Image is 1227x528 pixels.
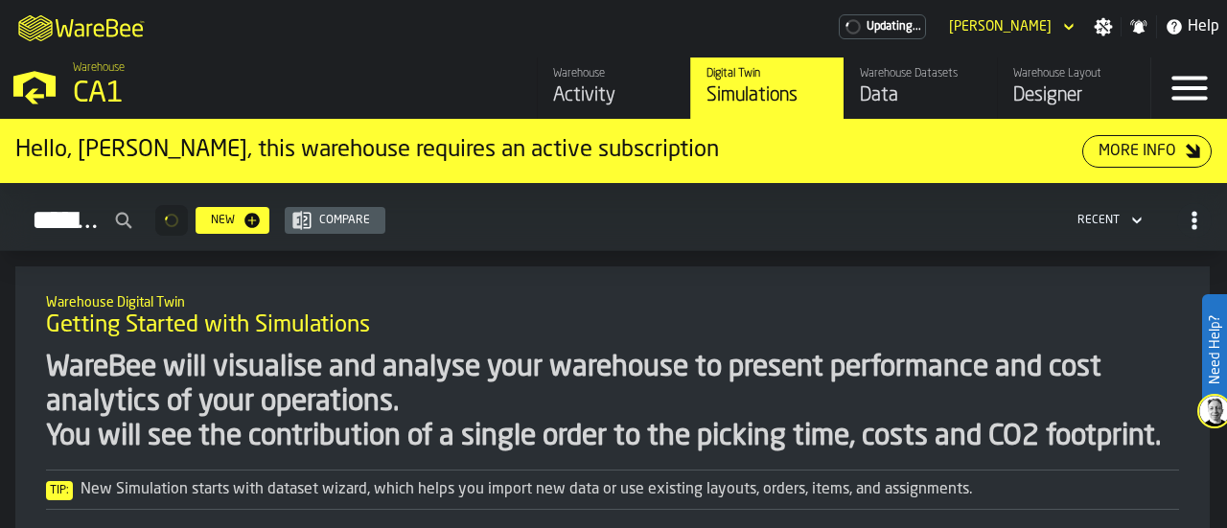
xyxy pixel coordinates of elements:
div: Digital Twin [706,67,828,80]
span: Warehouse [73,61,125,75]
div: Data [860,82,982,109]
div: CA1 [73,77,521,111]
a: link-to-/wh/i/76e2a128-1b54-4d66-80d4-05ae4c277723/data [844,57,997,119]
button: button-Compare [285,207,385,234]
div: New [203,214,243,227]
a: link-to-/wh/i/76e2a128-1b54-4d66-80d4-05ae4c277723/simulations [690,57,844,119]
div: Menu Subscription [839,14,926,39]
span: Tip: [46,481,73,500]
span: Updating... [867,20,921,34]
div: DropdownMenuValue-Gregg Arment [949,19,1052,34]
h2: Sub Title [46,291,1179,310]
div: Compare [312,214,378,227]
div: Warehouse Datasets [860,67,982,80]
label: button-toggle-Settings [1086,17,1121,36]
div: Simulations [706,82,828,109]
button: button-More Info [1082,135,1212,168]
div: More Info [1091,140,1184,163]
div: Activity [553,82,675,109]
label: button-toggle-Help [1157,15,1227,38]
span: Getting Started with Simulations [46,310,370,341]
label: button-toggle-Notifications [1122,17,1156,36]
label: Need Help? [1204,296,1225,403]
label: button-toggle-Menu [1151,57,1227,119]
span: Help [1188,15,1219,38]
div: DropdownMenuValue-Gregg Arment [941,15,1078,38]
div: WareBee will visualise and analyse your warehouse to present performance and cost analytics of yo... [46,351,1179,454]
div: Hello, [PERSON_NAME], this warehouse requires an active subscription [15,135,1082,166]
div: DropdownMenuValue-4 [1077,214,1120,227]
div: New Simulation starts with dataset wizard, which helps you import new data or use existing layout... [46,478,1179,501]
div: DropdownMenuValue-4 [1070,209,1146,232]
a: link-to-/wh/i/76e2a128-1b54-4d66-80d4-05ae4c277723/pricing/ [839,14,926,39]
a: link-to-/wh/i/76e2a128-1b54-4d66-80d4-05ae4c277723/feed/ [537,57,690,119]
div: Warehouse Layout [1013,67,1135,80]
div: title-Getting Started with Simulations [31,282,1194,351]
a: link-to-/wh/i/76e2a128-1b54-4d66-80d4-05ae4c277723/designer [997,57,1150,119]
div: Warehouse [553,67,675,80]
button: button-New [196,207,269,234]
div: Designer [1013,82,1135,109]
div: ButtonLoadMore-Loading...-Prev-First-Last [148,205,196,236]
